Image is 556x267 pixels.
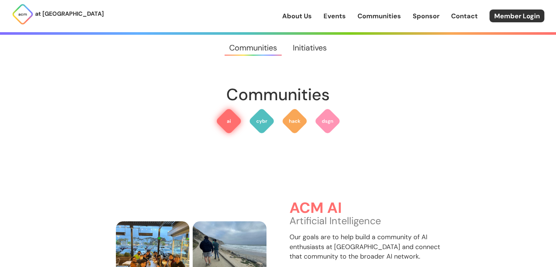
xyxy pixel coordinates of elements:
a: at [GEOGRAPHIC_DATA] [12,3,104,25]
h3: ACM AI [290,200,440,217]
img: ACM Design [314,108,341,134]
p: at [GEOGRAPHIC_DATA] [35,9,104,19]
img: ACM Logo [12,3,34,25]
img: ACM Hack [281,108,308,134]
p: Artificial Intelligence [290,216,440,226]
a: Member Login [489,10,544,22]
img: ACM Cyber [249,108,275,134]
p: Our goals are to help build a community of AI enthusiasts at [GEOGRAPHIC_DATA] and connect that c... [290,232,440,261]
a: Events [324,11,346,21]
a: Communities [221,35,285,61]
a: Sponsor [413,11,439,21]
a: About Us [282,11,312,21]
a: Contact [451,11,478,21]
h2: Communities [103,82,454,108]
a: Communities [358,11,401,21]
a: Initiatives [285,35,335,61]
img: ACM AI [216,108,242,134]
